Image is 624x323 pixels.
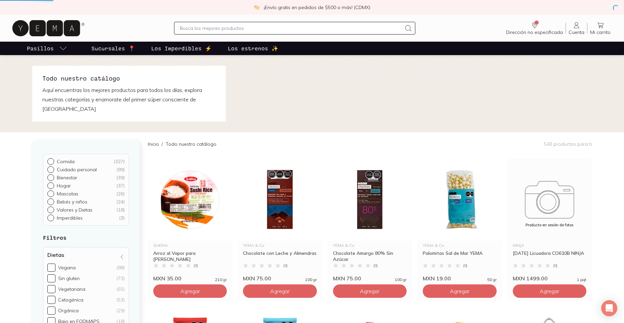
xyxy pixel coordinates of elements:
[360,288,379,294] span: Agregar
[601,300,617,316] div: Open Intercom Messenger
[58,297,83,303] div: Cetogénica
[119,215,125,221] div: ( 3 )
[153,250,227,262] div: Arroz al Vapor para [PERSON_NAME]
[57,167,97,173] p: Cuidado personal
[153,275,181,282] span: MXN 35.00
[503,21,566,35] a: Dirección no especificada
[328,158,412,282] a: 34365 Chocolate 80% sin azucarYEMA & CoChocolate Amargo 80% Sin Azúcar(0)MXN 75.00100 gr
[328,158,412,241] img: 34365 Chocolate 80% sin azucar
[513,250,586,262] div: [DATE] Licuadora CO610B NINJA
[423,250,496,262] div: Palomitas Sal de Mar YEMA
[114,158,125,165] div: ( 327 )
[270,288,290,294] span: Agregar
[463,264,467,268] span: ( 0 )
[417,158,502,241] img: Palomitas 1
[153,243,227,247] div: SUKINA
[47,251,64,258] h4: Dietas
[42,74,216,83] h1: Todo nuestro catálogo
[26,42,69,55] a: pasillo-todos-link
[57,191,78,197] p: Mascotas
[423,275,451,282] span: MXN 19.00
[264,4,370,11] p: ¡Envío gratis en pedidos de $500 o más! (CDMX)
[180,24,401,32] input: Busca los mejores productos
[507,223,592,227] span: Producto en sesión de fotos
[116,175,125,181] div: ( 39 )
[254,4,260,10] img: check
[566,21,587,35] a: Cuenta
[513,243,586,247] div: NINJA
[166,141,216,147] p: Todo nuestro catálogo
[540,288,559,294] span: Agregar
[423,243,496,247] div: YEMA & Co
[148,158,232,282] a: 34388 Arroz al vapor SUKINASUKINAArroz al Vapor para [PERSON_NAME](0)MXN 35.00210 gr
[395,278,407,282] span: 100 gr
[117,286,125,292] div: (55)
[587,21,613,35] a: Mi carrito
[590,29,611,35] span: Mi carrito
[148,141,159,147] a: Inicio
[90,42,136,55] a: Sucursales 📍
[117,308,125,314] div: (29)
[57,199,87,205] p: Bebés y niños
[47,264,55,272] input: Vegana(88)
[569,29,584,35] span: Cuenta
[513,275,548,282] span: MXN 1499.00
[194,264,198,268] span: ( 0 )
[544,141,592,147] p: 543 productos para ti
[243,275,271,282] span: MXN 75.00
[116,207,125,213] div: ( 18 )
[57,183,71,189] p: Hogar
[117,275,125,281] div: (73)
[238,158,322,282] a: 34368 Chocolate con leche y almendrasYEMA & CoChocolate con Leche y Almendras(0)MXN 75.00100 gr
[507,158,592,282] a: Icono de cámaraProducto en sesión de fotosNINJA[DATE] Licuadora CO610B NINJA(0)MXN 1499.001 pqt
[283,264,288,268] span: ( 0 )
[450,288,469,294] span: Agregar
[91,44,135,52] p: Sucursales 📍
[151,44,212,52] p: Los Imperdibles ⚡️
[47,274,55,282] input: Sin gluten(73)
[577,278,586,282] span: 1 pqt
[238,158,322,241] img: 34368 Chocolate con leche y almendras
[27,44,54,52] p: Pasillos
[57,158,75,165] p: Comida
[116,191,125,197] div: ( 26 )
[116,167,125,173] div: ( 99 )
[487,278,497,282] span: 50 gr
[116,199,125,205] div: ( 24 )
[243,243,317,247] div: YEMA & Co
[57,207,92,213] p: Valores y Dietas
[43,234,67,241] strong: Filtros
[47,296,55,304] input: Cetogénica(53)
[417,158,502,282] a: Palomitas 1YEMA & CoPalomitas Sal de Mar YEMA(0)MXN 19.0050 gr
[513,284,586,298] button: Agregar
[506,29,563,35] span: Dirección no especificada
[333,243,407,247] div: YEMA & Co
[333,275,361,282] span: MXN 75.00
[159,141,166,147] span: /
[228,44,278,52] p: Los estrenos ✨
[58,286,85,292] div: Vegetariana
[58,265,76,271] div: Vegana
[553,264,557,268] span: ( 0 )
[47,285,55,293] input: Vegetariana(55)
[305,278,317,282] span: 100 gr
[423,284,496,298] button: Agregar
[243,250,317,262] div: Chocolate con Leche y Almendras
[373,264,378,268] span: ( 0 )
[117,297,125,303] div: (53)
[226,42,280,55] a: Los estrenos ✨
[507,172,592,219] img: Icono de cámara
[42,85,216,113] p: Aquí encuentras los mejores productos para todos los días, explora nuestras categorías y enamorat...
[333,250,407,262] div: Chocolate Amargo 80% Sin Azúcar
[215,278,227,282] span: 210 gr
[58,275,80,281] div: Sin gluten
[57,215,83,221] p: Imperdibles
[117,265,125,271] div: (88)
[57,175,77,181] p: Bienestar
[150,42,213,55] a: Los Imperdibles ⚡️
[153,284,227,298] button: Agregar
[116,183,125,189] div: ( 37 )
[333,284,407,298] button: Agregar
[180,288,200,294] span: Agregar
[148,158,232,241] img: 34388 Arroz al vapor SUKINA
